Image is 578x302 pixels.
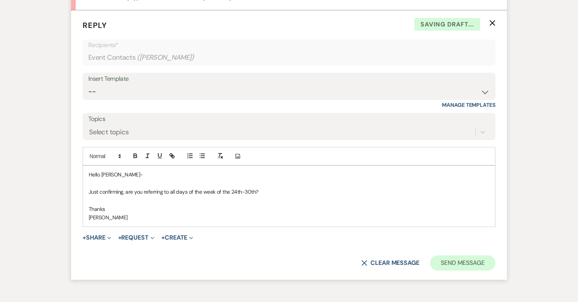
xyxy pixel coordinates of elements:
button: Send Message [430,255,495,271]
span: + [161,235,165,241]
button: Create [161,235,193,241]
p: Thanks [89,205,489,213]
span: Reply [83,20,107,30]
label: Topics [88,114,490,125]
p: Recipients* [88,40,490,50]
span: Saving draft... [414,18,480,31]
div: Select topics [89,127,129,137]
span: ( [PERSON_NAME] ) [137,52,194,63]
span: + [118,235,122,241]
button: Share [83,235,111,241]
p: Just confirming, are you referring to all days of the week of the 24th-30th? [89,188,489,196]
div: Insert Template [88,73,490,85]
span: + [83,235,86,241]
div: Event Contacts [88,50,490,65]
a: Manage Templates [442,101,495,108]
button: Request [118,235,154,241]
p: Hello [PERSON_NAME]- [89,170,489,179]
button: Clear message [361,260,419,266]
p: [PERSON_NAME] [89,213,489,222]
